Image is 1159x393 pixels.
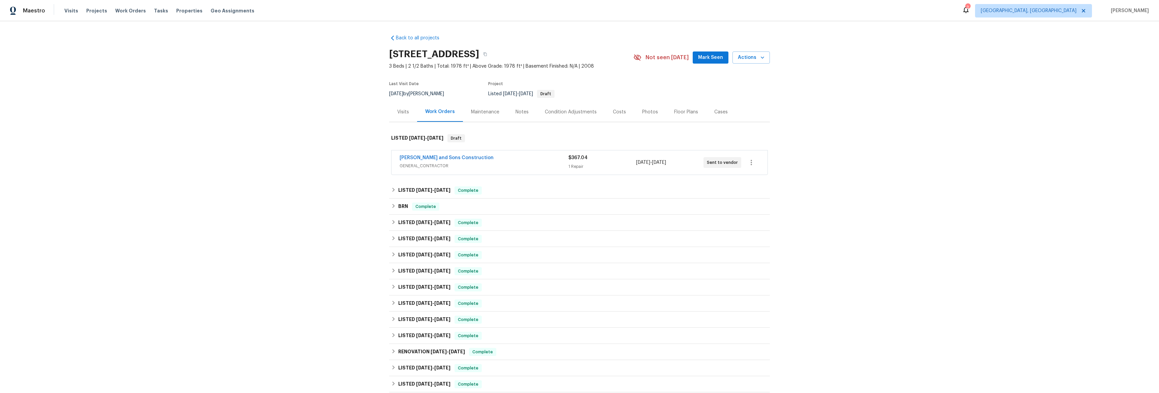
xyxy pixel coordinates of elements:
span: - [416,236,450,241]
span: [DATE] [434,285,450,289]
span: [DATE] [449,349,465,354]
h6: LISTED [398,299,450,308]
span: Actions [738,53,764,62]
div: 2 [965,4,970,11]
span: [DATE] [409,136,425,140]
span: Complete [455,219,481,226]
span: 3 Beds | 2 1/2 Baths | Total: 1978 ft² | Above Grade: 1978 ft² | Basement Finished: N/A | 2008 [389,63,633,70]
span: [DATE] [434,220,450,225]
div: Visits [397,109,409,115]
span: [DATE] [434,382,450,386]
span: - [416,333,450,338]
span: Maestro [23,7,45,14]
span: - [416,269,450,273]
div: Costs [613,109,626,115]
span: [DATE] [434,188,450,192]
span: [DATE] [503,92,517,96]
h6: LISTED [391,134,443,142]
div: LISTED [DATE]-[DATE]Complete [389,279,770,295]
h6: LISTED [398,364,450,372]
span: [DATE] [416,285,432,289]
div: Cases [714,109,728,115]
span: Tasks [154,8,168,13]
span: Complete [455,332,481,339]
span: - [416,252,450,257]
span: [DATE] [427,136,443,140]
span: [DATE] [416,236,432,241]
div: LISTED [DATE]-[DATE]Complete [389,295,770,312]
span: Complete [413,203,439,210]
span: - [416,301,450,306]
span: Complete [470,349,496,355]
div: LISTED [DATE]-[DATE]Complete [389,231,770,247]
button: Copy Address [479,48,491,60]
span: Draft [448,135,464,142]
span: [DATE] [416,317,432,322]
div: LISTED [DATE]-[DATE]Complete [389,312,770,328]
span: [DATE] [434,365,450,370]
span: [DATE] [434,333,450,338]
span: Not seen [DATE] [646,54,689,61]
span: - [409,136,443,140]
div: Photos [642,109,658,115]
div: 1 Repair [568,163,636,170]
span: [DATE] [434,317,450,322]
h2: [STREET_ADDRESS] [389,51,479,58]
h6: LISTED [398,267,450,275]
a: [PERSON_NAME] and Sons Construction [400,155,494,160]
button: Actions [732,51,770,64]
div: Floor Plans [674,109,698,115]
h6: LISTED [398,251,450,259]
span: - [636,159,666,166]
span: - [503,92,533,96]
span: [DATE] [434,269,450,273]
span: Visits [64,7,78,14]
span: - [431,349,465,354]
span: - [416,317,450,322]
h6: LISTED [398,235,450,243]
span: Geo Assignments [211,7,254,14]
h6: RENOVATION [398,348,465,356]
h6: BRN [398,203,408,211]
span: Project [488,82,503,86]
span: Complete [455,268,481,275]
span: Complete [455,236,481,242]
div: LISTED [DATE]-[DATE]Complete [389,247,770,263]
span: Complete [455,316,481,323]
span: Listed [488,92,555,96]
h6: LISTED [398,332,450,340]
div: LISTED [DATE]-[DATE]Complete [389,182,770,199]
span: Mark Seen [698,53,723,62]
span: [DATE] [431,349,447,354]
span: $367.04 [568,155,588,160]
div: LISTED [DATE]-[DATE]Complete [389,360,770,376]
div: Work Orders [425,108,455,115]
div: LISTED [DATE]-[DATE]Complete [389,215,770,231]
div: Notes [515,109,529,115]
div: RENOVATION [DATE]-[DATE]Complete [389,344,770,360]
span: Complete [455,300,481,307]
span: [DATE] [416,365,432,370]
div: by [PERSON_NAME] [389,90,452,98]
span: Properties [176,7,202,14]
div: Condition Adjustments [545,109,597,115]
span: - [416,382,450,386]
span: [DATE] [652,160,666,165]
div: LISTED [DATE]-[DATE]Complete [389,376,770,392]
span: Complete [455,187,481,194]
span: Complete [455,365,481,371]
span: [DATE] [636,160,650,165]
span: [DATE] [519,92,533,96]
h6: LISTED [398,219,450,227]
span: [DATE] [389,92,403,96]
div: BRN Complete [389,199,770,215]
div: LISTED [DATE]-[DATE]Draft [389,128,770,149]
h6: LISTED [398,316,450,324]
span: [DATE] [434,252,450,257]
span: [DATE] [416,301,432,306]
h6: LISTED [398,380,450,388]
span: Complete [455,381,481,388]
span: [GEOGRAPHIC_DATA], [GEOGRAPHIC_DATA] [981,7,1076,14]
span: [PERSON_NAME] [1108,7,1149,14]
span: - [416,365,450,370]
